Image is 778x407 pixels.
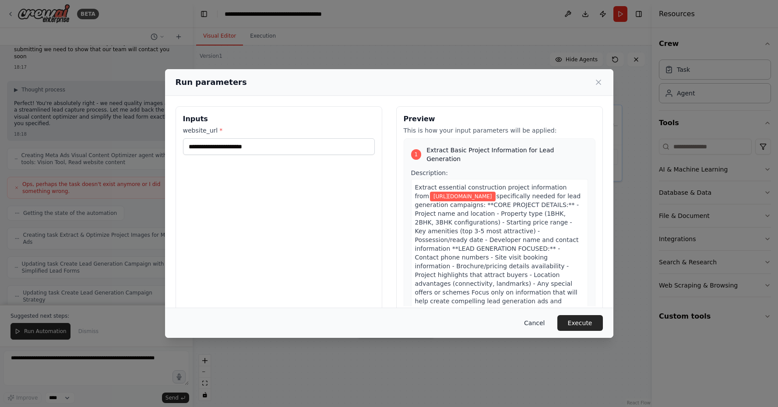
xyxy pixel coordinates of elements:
span: Extract essential construction project information from [415,184,567,200]
span: specifically needed for lead generation campaigns: **CORE PROJECT DETAILS:** - Project name and l... [415,193,581,322]
h3: Preview [404,114,595,124]
h2: Run parameters [176,76,247,88]
span: Description: [411,169,448,176]
label: website_url [183,126,375,135]
button: Cancel [517,315,552,331]
span: Variable: website_url [430,192,495,201]
h3: Inputs [183,114,375,124]
span: Extract Basic Project Information for Lead Generation [426,146,588,163]
div: 1 [411,149,422,160]
button: Execute [557,315,603,331]
p: This is how your input parameters will be applied: [404,126,595,135]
